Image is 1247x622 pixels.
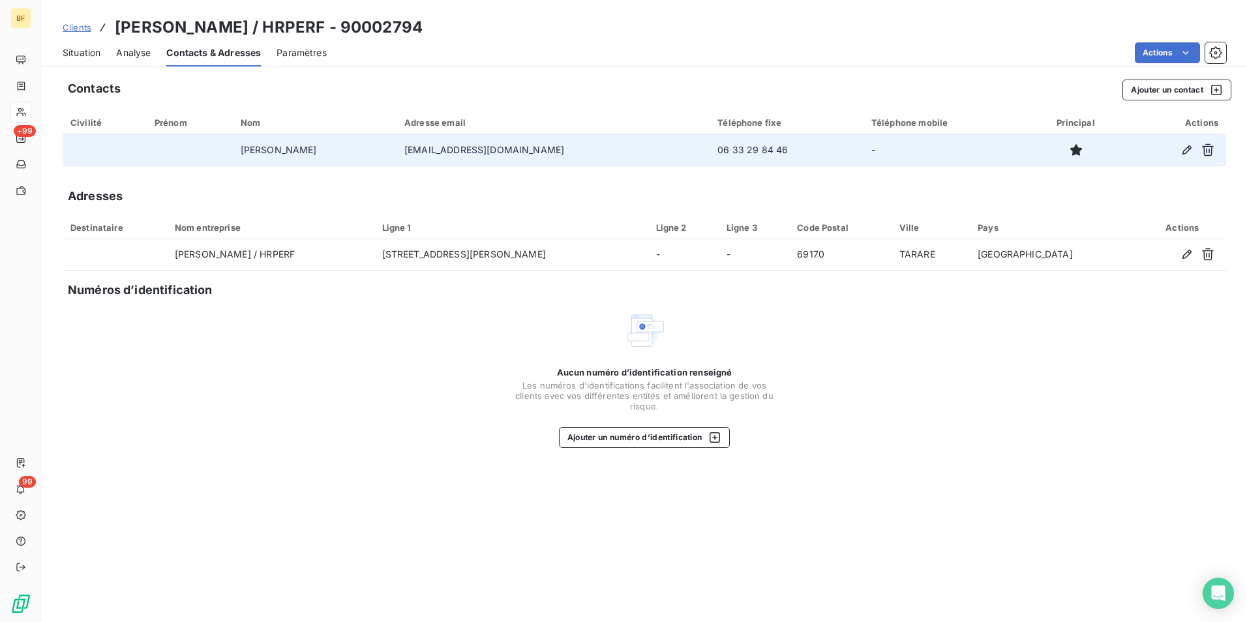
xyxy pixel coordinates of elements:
span: Aucun numéro d’identification renseigné [557,367,732,378]
td: 69170 [789,239,892,271]
div: Prénom [155,117,225,128]
span: Analyse [116,46,151,59]
span: Paramètres [277,46,327,59]
span: Contacts & Adresses [166,46,261,59]
div: Adresse email [404,117,702,128]
div: BF [10,8,31,29]
div: Destinataire [70,222,159,233]
td: TARARE [892,239,970,271]
div: Principal [1036,117,1116,128]
div: Code Postal [797,222,884,233]
h5: Adresses [68,187,123,205]
div: Actions [1147,222,1218,233]
div: Civilité [70,117,139,128]
h5: Contacts [68,80,121,98]
td: - [864,134,1028,166]
div: Ligne 3 [727,222,781,233]
button: Ajouter un numéro d’identification [559,427,730,448]
div: Ligne 1 [382,222,640,233]
div: Pays [978,222,1131,233]
td: [EMAIL_ADDRESS][DOMAIN_NAME] [397,134,710,166]
td: [PERSON_NAME] [233,134,397,166]
img: Empty state [623,310,665,351]
span: 99 [19,476,36,488]
img: Logo LeanPay [10,593,31,614]
td: - [719,239,789,271]
span: Les numéros d'identifications facilitent l'association de vos clients avec vos différentes entité... [514,380,775,411]
a: Clients [63,21,91,34]
div: Nom [241,117,389,128]
div: Téléphone fixe [717,117,856,128]
div: Ville [899,222,962,233]
div: Actions [1132,117,1218,128]
button: Actions [1135,42,1200,63]
td: 06 33 29 84 46 [710,134,864,166]
td: [GEOGRAPHIC_DATA] [970,239,1139,271]
div: Nom entreprise [175,222,367,233]
td: [PERSON_NAME] / HRPERF [167,239,374,271]
td: [STREET_ADDRESS][PERSON_NAME] [374,239,648,271]
span: Clients [63,22,91,33]
div: Ligne 2 [656,222,711,233]
h5: Numéros d’identification [68,281,213,299]
h3: [PERSON_NAME] / HRPERF - 90002794 [115,16,423,39]
span: Situation [63,46,100,59]
div: Téléphone mobile [871,117,1020,128]
div: Open Intercom Messenger [1203,578,1234,609]
span: +99 [14,125,36,137]
td: - [648,239,719,271]
button: Ajouter un contact [1122,80,1231,100]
